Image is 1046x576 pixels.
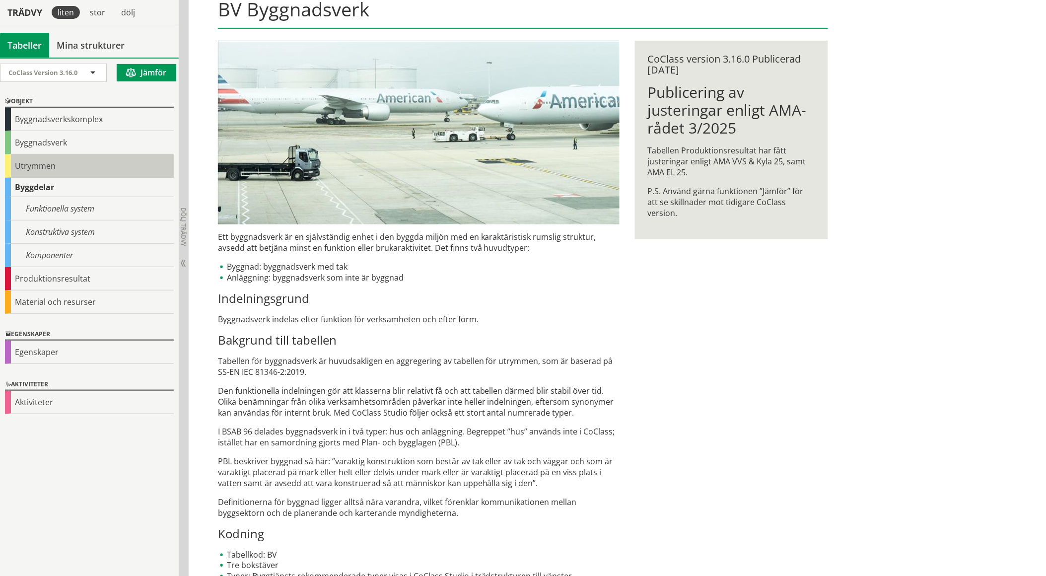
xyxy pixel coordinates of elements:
[117,64,176,81] button: Jämför
[218,291,620,306] h3: Indelningsgrund
[5,379,174,391] div: Aktiviteter
[5,391,174,414] div: Aktiviteter
[218,426,620,448] p: I BSAB 96 delades byggnadsverk in i två typer: hus och anläggning. Begreppet ”hus” används inte i...
[5,341,174,364] div: Egenskaper
[5,178,174,197] div: Byggdelar
[218,356,620,377] p: Tabellen för byggnadsverk är huvudsakligen en aggregering av tabellen för utrymmen, som är basera...
[8,68,77,77] span: CoClass Version 3.16.0
[218,560,620,571] li: Tre bokstäver
[5,96,174,108] div: Objekt
[5,154,174,178] div: Utrymmen
[179,208,188,246] span: Dölj trädvy
[5,108,174,131] div: Byggnadsverkskomplex
[218,261,620,272] li: Byggnad: byggnadsverk med tak
[218,456,620,489] p: PBL beskriver byggnad så här: ”varaktig konstruktion som består av tak eller av tak och väggar oc...
[218,272,620,283] li: Anläggning: byggnadsverk som inte är byggnad
[5,220,174,244] div: Konstruktiva system
[2,7,48,18] div: Trädvy
[49,33,132,58] a: Mina strukturer
[218,497,620,518] p: Definitionerna för byggnad ligger alltså nära varandra, vilket förenklar kommunikationen mellan b...
[218,333,620,348] h3: Bakgrund till tabellen
[84,6,111,19] div: stor
[5,197,174,220] div: Funktionella system
[648,54,815,75] div: CoClass version 3.16.0 Publicerad [DATE]
[218,41,620,224] img: flygplatsbana.jpg
[648,83,815,137] h1: Publicering av justeringar enligt AMA-rådet 3/2025
[218,526,620,541] h3: Kodning
[5,131,174,154] div: Byggnadsverk
[648,186,815,218] p: P.S. Använd gärna funktionen ”Jämför” för att se skillnader mot tidigare CoClass version.
[218,385,620,418] p: Den funktionella indelningen gör att klasserna blir relativt få och att tabellen därmed blir stab...
[52,6,80,19] div: liten
[5,244,174,267] div: Komponenter
[115,6,141,19] div: dölj
[5,290,174,314] div: Material och resurser
[218,549,620,560] li: Tabellkod: BV
[5,329,174,341] div: Egenskaper
[5,267,174,290] div: Produktionsresultat
[648,145,815,178] p: Tabellen Produktionsresultat har fått justeringar enligt AMA VVS & Kyla 25, samt AMA EL 25.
